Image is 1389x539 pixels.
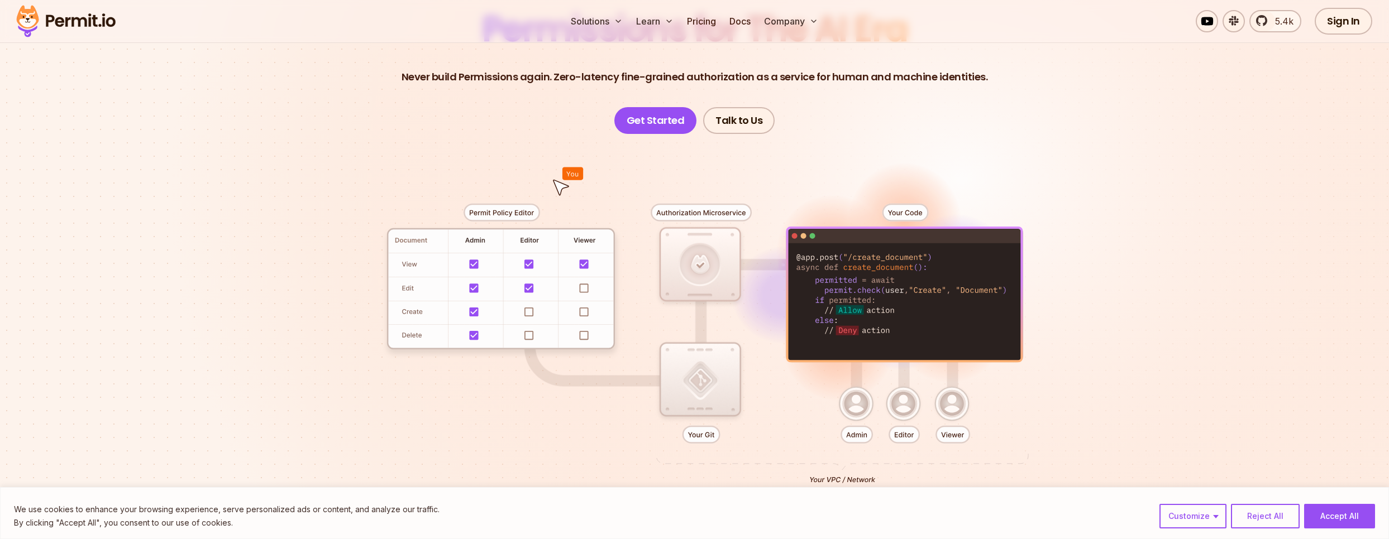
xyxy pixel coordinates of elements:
button: Learn [632,10,678,32]
button: Customize [1159,504,1226,528]
p: By clicking "Accept All", you consent to our use of cookies. [14,516,440,530]
a: 5.4k [1249,10,1301,32]
button: Accept All [1304,504,1375,528]
button: Company [760,10,823,32]
a: Pricing [682,10,720,32]
a: Sign In [1315,8,1372,35]
p: Never build Permissions again. Zero-latency fine-grained authorization as a service for human and... [402,69,988,85]
button: Solutions [566,10,627,32]
a: Get Started [614,107,697,134]
button: Reject All [1231,504,1300,528]
img: Permit logo [11,2,121,40]
p: We use cookies to enhance your browsing experience, serve personalized ads or content, and analyz... [14,503,440,516]
a: Docs [725,10,755,32]
a: Talk to Us [703,107,775,134]
span: 5.4k [1268,15,1293,28]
